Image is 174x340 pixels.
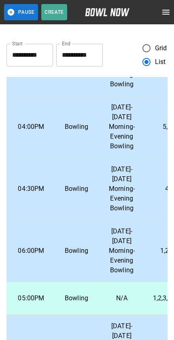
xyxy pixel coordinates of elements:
input: Choose date, selected date is Sep 24, 2025 [6,44,53,66]
span: Grid [155,43,167,53]
p: Bowling [60,246,93,256]
p: Bowling [60,184,93,194]
p: 04:00PM [15,122,47,132]
input: Choose date, selected date is Oct 24, 2025 [56,44,103,66]
button: open drawer [158,4,174,20]
img: logo [85,8,129,16]
span: List [155,57,166,67]
p: Bowling [60,122,93,132]
p: 05:00PM [15,293,47,303]
p: 04:30PM [15,184,47,194]
p: [DATE]-[DATE] Morning-Evening Bowling [106,165,138,213]
p: N/A [106,293,138,303]
p: [DATE]-[DATE] Morning-Evening Bowling [106,227,138,275]
button: Pause [4,4,38,20]
button: Create [41,4,67,20]
p: [DATE]-[DATE] Morning-Evening Bowling [106,103,138,151]
p: Bowling [60,293,93,303]
p: 06:00PM [15,246,47,256]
